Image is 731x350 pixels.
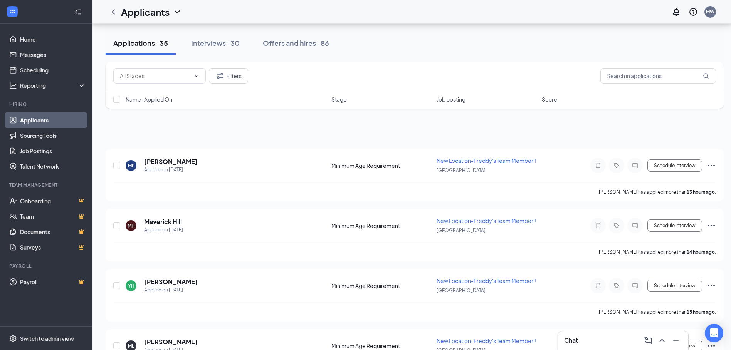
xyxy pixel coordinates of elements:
div: MH [128,223,135,229]
svg: Minimize [671,336,681,345]
div: Applied on [DATE] [144,166,198,174]
a: Talent Network [20,159,86,174]
span: [GEOGRAPHIC_DATA] [437,288,486,293]
button: ComposeMessage [642,334,654,347]
h3: Chat [564,336,578,345]
div: Minimum Age Requirement [331,342,432,350]
svg: WorkstreamLogo [8,8,16,15]
div: YH [128,283,134,289]
svg: Tag [612,223,621,229]
div: Payroll [9,263,84,269]
div: Reporting [20,82,86,89]
svg: Ellipses [707,221,716,230]
span: Stage [331,95,347,103]
p: [PERSON_NAME] has applied more than . [599,249,716,255]
div: Minimum Age Requirement [331,282,432,290]
h5: [PERSON_NAME] [144,338,198,346]
svg: Ellipses [707,281,716,290]
a: Home [20,32,86,47]
svg: Filter [215,71,225,80]
span: Job posting [437,95,465,103]
a: DocumentsCrown [20,224,86,239]
svg: ChatInactive [630,283,640,289]
button: Filter Filters [209,68,248,84]
div: Switch to admin view [20,335,74,342]
a: Messages [20,47,86,62]
svg: Analysis [9,82,17,89]
h5: Maverick Hill [144,218,182,226]
button: Minimize [670,334,682,347]
input: Search in applications [600,68,716,84]
span: [GEOGRAPHIC_DATA] [437,228,486,233]
h5: [PERSON_NAME] [144,157,198,166]
svg: Note [593,283,603,289]
a: Scheduling [20,62,86,78]
span: Name · Applied On [126,95,172,103]
svg: Collapse [74,8,82,16]
span: New Location-Freddy's Team Member!! [437,277,536,284]
div: Interviews · 30 [191,38,240,48]
svg: Settings [9,335,17,342]
button: ChevronUp [656,334,668,347]
button: Schedule Interview [647,280,702,292]
span: New Location-Freddy's Team Member!! [437,217,536,224]
b: 13 hours ago [687,189,715,195]
span: Score [542,95,557,103]
div: Minimum Age Requirement [331,222,432,229]
svg: Notifications [672,7,681,17]
a: Sourcing Tools [20,128,86,143]
svg: ChevronDown [193,73,199,79]
div: MW [706,8,714,15]
svg: ChevronUp [657,336,667,345]
svg: ComposeMessage [644,336,653,345]
a: TeamCrown [20,209,86,224]
b: 15 hours ago [687,309,715,315]
svg: MagnifyingGlass [703,73,709,79]
div: Applied on [DATE] [144,286,198,294]
div: Applications · 35 [113,38,168,48]
div: Offers and hires · 86 [263,38,329,48]
svg: Note [593,162,603,169]
svg: Note [593,223,603,229]
b: 14 hours ago [687,249,715,255]
svg: ChatInactive [630,162,640,169]
svg: Tag [612,162,621,169]
svg: Tag [612,283,621,289]
div: Team Management [9,182,84,188]
h5: [PERSON_NAME] [144,278,198,286]
div: Minimum Age Requirement [331,162,432,169]
svg: Ellipses [707,161,716,170]
div: Applied on [DATE] [144,226,183,234]
svg: ChevronDown [173,7,182,17]
a: SurveysCrown [20,239,86,255]
button: Schedule Interview [647,159,702,172]
a: Job Postings [20,143,86,159]
p: [PERSON_NAME] has applied more than . [599,189,716,195]
svg: ChevronLeft [109,7,118,17]
p: [PERSON_NAME] has applied more than . [599,309,716,315]
a: OnboardingCrown [20,193,86,209]
div: Hiring [9,101,84,107]
span: [GEOGRAPHIC_DATA] [437,167,486,173]
div: MF [128,162,134,169]
div: ML [128,343,134,349]
a: PayrollCrown [20,274,86,290]
svg: QuestionInfo [689,7,698,17]
h1: Applicants [121,5,170,18]
span: New Location-Freddy's Team Member!! [437,337,536,344]
span: New Location-Freddy's Team Member!! [437,157,536,164]
button: Schedule Interview [647,219,702,232]
input: All Stages [120,72,190,80]
div: Open Intercom Messenger [705,324,723,342]
svg: ChatInactive [630,223,640,229]
a: Applicants [20,112,86,128]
